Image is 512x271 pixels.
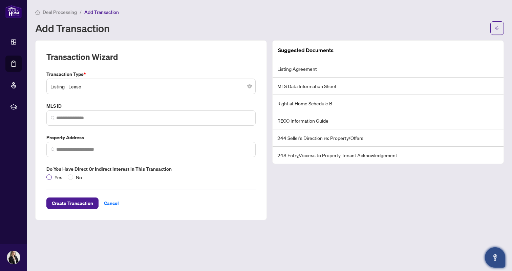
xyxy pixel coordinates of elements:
[104,198,119,209] span: Cancel
[495,26,499,30] span: arrow-left
[46,134,256,141] label: Property Address
[43,9,77,15] span: Deal Processing
[273,95,504,112] li: Right at Home Schedule B
[46,70,256,78] label: Transaction Type
[80,8,82,16] li: /
[52,198,93,209] span: Create Transaction
[485,247,505,268] button: Open asap
[50,80,252,93] span: Listing - Lease
[273,78,504,95] li: MLS Data Information Sheet
[51,147,55,151] img: search_icon
[278,46,334,55] article: Suggested Documents
[73,173,85,181] span: No
[51,116,55,120] img: search_icon
[7,251,20,264] img: Profile Icon
[46,197,99,209] button: Create Transaction
[84,9,119,15] span: Add Transaction
[46,51,118,62] h2: Transaction Wizard
[52,173,65,181] span: Yes
[273,60,504,78] li: Listing Agreement
[35,10,40,15] span: home
[35,23,110,34] h1: Add Transaction
[273,112,504,129] li: RECO Information Guide
[99,197,124,209] button: Cancel
[273,147,504,164] li: 248 Entry/Access to Property Tenant Acknowledgement
[273,129,504,147] li: 244 Seller’s Direction re: Property/Offers
[5,5,22,18] img: logo
[46,165,256,173] label: Do you have direct or indirect interest in this transaction
[248,84,252,88] span: close-circle
[46,102,256,110] label: MLS ID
